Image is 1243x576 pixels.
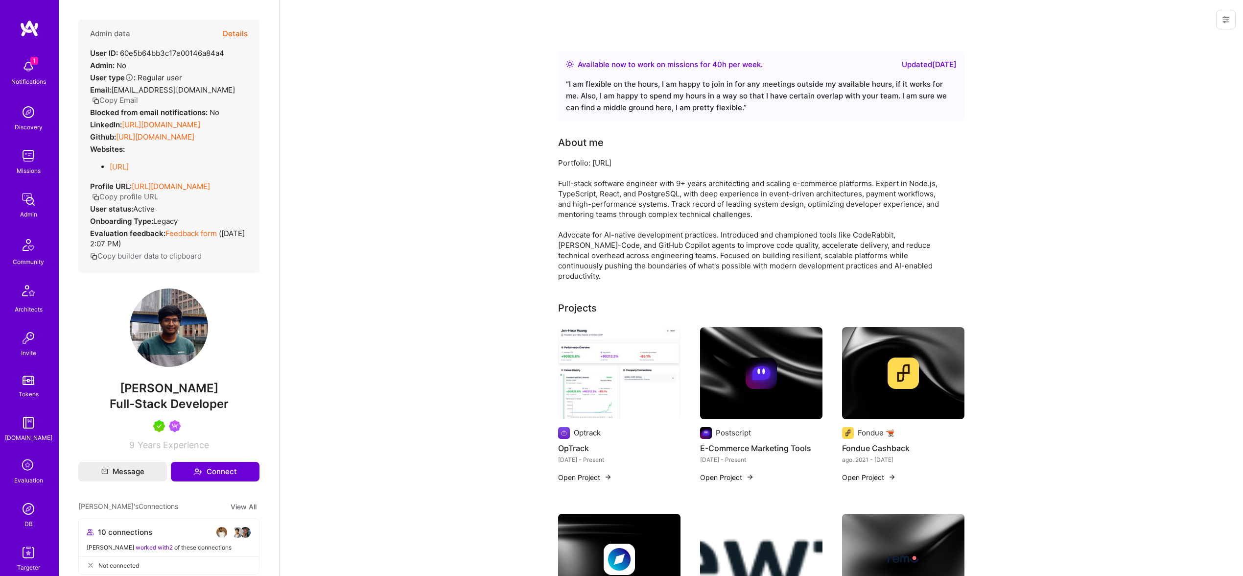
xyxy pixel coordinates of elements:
[87,528,94,536] i: icon Collaborator
[19,389,39,399] div: Tokens
[712,60,722,69] span: 40
[138,440,209,450] span: Years Experience
[15,304,43,314] div: Architects
[78,381,259,396] span: [PERSON_NAME]
[700,427,712,439] img: Company logo
[17,562,40,573] div: Targeter
[24,519,33,529] div: DB
[19,413,38,432] img: guide book
[87,561,94,569] i: icon CloseGray
[92,95,138,105] button: Copy Email
[78,462,167,481] button: Message
[842,442,964,455] h4: Fondue Cashback
[558,442,680,455] h4: OpTrack
[165,229,217,238] a: Feedback form
[604,473,612,481] img: arrow-right
[558,158,950,281] div: Portfolio: [URL] Full-stack software engineer with 9+ years architecting and scaling e-commerce p...
[13,257,44,267] div: Community
[19,328,38,348] img: Invite
[20,209,37,219] div: Admin
[11,76,46,87] div: Notifications
[842,327,964,419] img: cover
[101,468,108,475] i: icon Mail
[19,190,38,209] img: admin teamwork
[87,542,251,552] div: [PERSON_NAME] of these connections
[17,166,41,176] div: Missions
[746,473,754,481] img: arrow-right
[90,144,125,154] strong: Websites:
[558,455,680,465] div: [DATE] - Present
[17,233,40,257] img: Community
[169,420,181,432] img: Been on Mission
[224,527,235,538] img: avatar
[888,473,896,481] img: arrow-right
[92,193,99,201] i: icon Copy
[700,442,822,455] h4: E-Commerce Marketing Tools
[17,281,40,304] img: Architects
[90,85,111,95] strong: Email:
[842,455,964,465] div: ago. 2021 - [DATE]
[90,48,224,58] div: 60e5b64bb3c17e00146a84a4
[90,251,202,261] button: Copy builder data to clipboard
[19,102,38,122] img: discovery
[90,108,210,117] strong: Blocked from email notifications:
[216,527,228,538] img: avatar
[129,440,135,450] span: 9
[558,427,570,439] img: Company logo
[888,358,919,389] img: Company logo
[574,428,601,438] div: Optrack
[700,327,822,419] img: cover
[90,72,182,83] div: Regular user
[20,20,39,37] img: logo
[136,544,173,551] span: worked with 2
[98,560,139,571] span: Not connected
[5,432,52,443] div: [DOMAIN_NAME]
[558,472,612,482] button: Open Project
[90,29,130,38] h4: Admin data
[558,135,604,150] div: About me
[700,455,822,465] div: [DATE] - Present
[566,60,574,68] img: Availability
[239,527,251,538] img: avatar
[21,348,36,358] div: Invite
[232,527,243,538] img: avatar
[193,467,202,476] i: icon Connect
[19,499,38,519] img: Admin Search
[90,204,133,214] strong: User status:
[19,543,38,562] img: Skill Targeter
[90,48,118,58] strong: User ID:
[700,472,754,482] button: Open Project
[858,428,895,438] div: Fondue 🫕
[92,97,99,104] i: icon Copy
[90,253,97,260] i: icon Copy
[78,501,178,512] span: [PERSON_NAME]'s Connections
[14,475,43,485] div: Evaluation
[90,182,132,191] strong: Profile URL:
[78,518,259,575] button: 10 connectionsavataravataravataravatar[PERSON_NAME] worked with2 of these connectionsNot connected
[604,544,635,575] img: Company logo
[90,73,136,82] strong: User type :
[90,216,153,226] strong: Onboarding Type:
[133,204,155,214] span: Active
[19,146,38,166] img: teamwork
[171,462,259,481] button: Connect
[15,122,43,132] div: Discovery
[19,57,38,76] img: bell
[842,472,896,482] button: Open Project
[716,428,751,438] div: Postscript
[228,501,259,512] button: View All
[92,192,158,202] button: Copy profile URL
[90,229,165,238] strong: Evaluation feedback:
[130,288,208,367] img: User Avatar
[90,132,116,142] strong: Github:
[110,162,129,171] a: [URL]
[116,132,194,142] a: [URL][DOMAIN_NAME]
[902,59,957,71] div: Updated [DATE]
[578,59,763,71] div: Available now to work on missions for h per week .
[746,358,777,389] img: Company logo
[23,376,34,385] img: tokens
[153,216,178,226] span: legacy
[19,456,38,475] i: icon SelectionTeam
[98,527,152,537] span: 10 connections
[125,73,134,82] i: Help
